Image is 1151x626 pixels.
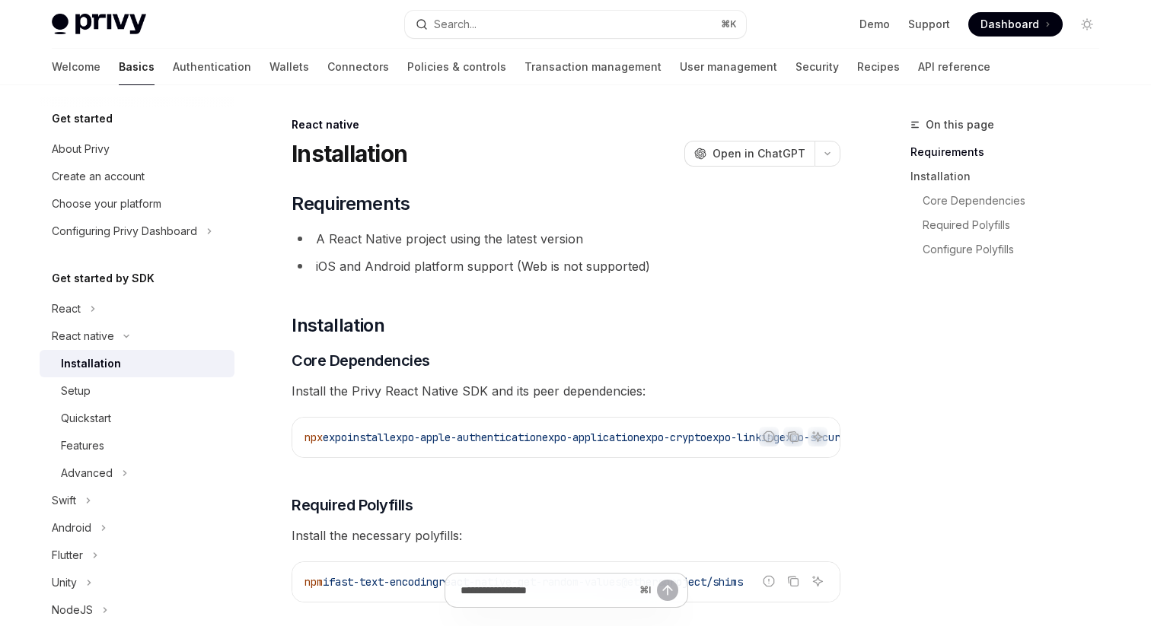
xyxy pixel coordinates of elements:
[347,431,390,444] span: install
[292,313,384,338] span: Installation
[40,350,234,377] a: Installation
[926,116,994,134] span: On this page
[680,49,777,85] a: User management
[1075,12,1099,37] button: Toggle dark mode
[40,190,234,218] a: Choose your platform
[61,409,111,427] div: Quickstart
[292,525,840,546] span: Install the necessary polyfills:
[461,574,633,607] input: Ask a question...
[40,596,234,624] button: Toggle NodeJS section
[706,431,780,444] span: expo-linking
[52,327,114,345] div: React native
[292,140,407,167] h1: Installation
[542,431,639,444] span: expo-application
[40,218,234,245] button: Toggle Configuring Privy Dashboard section
[434,15,477,33] div: Search...
[40,295,234,323] button: Toggle React section
[327,49,389,85] a: Connectors
[52,546,83,564] div: Flutter
[52,574,77,592] div: Unity
[639,431,706,444] span: expo-crypto
[524,49,662,85] a: Transaction management
[52,491,76,510] div: Swift
[908,17,950,32] a: Support
[52,300,81,318] div: React
[52,14,146,35] img: light logo
[910,213,1111,237] a: Required Polyfills
[52,601,93,619] div: NodeJS
[52,140,110,158] div: About Privy
[657,580,678,601] button: Send message
[52,167,145,186] div: Create an account
[40,405,234,432] a: Quickstart
[52,519,91,537] div: Android
[808,427,827,446] button: Ask AI
[759,427,779,446] button: Report incorrect code
[292,350,430,371] span: Core Dependencies
[721,18,737,30] span: ⌘ K
[61,437,104,455] div: Features
[918,49,990,85] a: API reference
[980,17,1039,32] span: Dashboard
[52,110,113,128] h5: Get started
[40,135,234,163] a: About Privy
[61,464,113,482] div: Advanced
[40,542,234,569] button: Toggle Flutter section
[910,189,1111,213] a: Core Dependencies
[40,487,234,514] button: Toggle Swift section
[390,431,542,444] span: expo-apple-authentication
[780,431,883,444] span: expo-secure-store
[40,163,234,190] a: Create an account
[292,380,840,402] span: Install the Privy React Native SDK and its peer dependencies:
[292,117,840,132] div: React native
[269,49,309,85] a: Wallets
[52,195,161,213] div: Choose your platform
[292,228,840,249] li: A React Native project using the latest version
[910,237,1111,262] a: Configure Polyfills
[119,49,155,85] a: Basics
[405,11,746,38] button: Open search
[40,569,234,596] button: Toggle Unity section
[40,432,234,459] a: Features
[40,459,234,487] button: Toggle Advanced section
[783,427,803,446] button: Copy the contents from the code block
[40,514,234,542] button: Toggle Android section
[407,49,506,85] a: Policies & controls
[61,382,91,400] div: Setup
[910,164,1111,189] a: Installation
[292,494,413,516] span: Required Polyfills
[40,377,234,405] a: Setup
[684,141,815,167] button: Open in ChatGPT
[173,49,251,85] a: Authentication
[52,49,100,85] a: Welcome
[40,323,234,350] button: Toggle React native section
[713,146,805,161] span: Open in ChatGPT
[795,49,839,85] a: Security
[61,354,121,373] div: Installation
[52,269,155,288] h5: Get started by SDK
[857,49,900,85] a: Recipes
[304,431,323,444] span: npx
[52,222,197,240] div: Configuring Privy Dashboard
[968,12,1063,37] a: Dashboard
[859,17,890,32] a: Demo
[292,256,840,277] li: iOS and Android platform support (Web is not supported)
[323,431,347,444] span: expo
[292,192,410,216] span: Requirements
[910,140,1111,164] a: Requirements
